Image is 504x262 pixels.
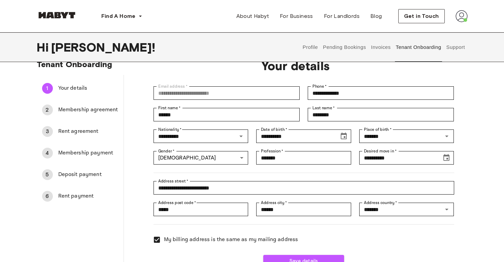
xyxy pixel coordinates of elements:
button: Invoices [370,32,392,62]
label: Last name [312,105,335,111]
span: My billing address is the same as my mailing address [164,236,298,244]
div: 4Membership payment [37,145,124,161]
label: Date of birth [261,126,287,133]
span: Tenant Onboarding [37,59,112,69]
span: For Landlords [324,12,360,20]
label: Desired move in [364,148,397,154]
span: Membership payment [58,149,118,157]
a: For Landlords [318,9,365,23]
label: Place of birth [364,126,392,133]
label: Address post code [158,200,196,206]
button: Open [442,132,451,141]
img: Habyt [37,12,77,19]
div: 2 [42,105,53,115]
span: Get in Touch [404,12,439,20]
img: avatar [456,10,468,22]
button: Open [236,132,246,141]
a: About Habyt [231,9,274,23]
span: About Habyt [236,12,269,20]
label: Email address [158,83,188,89]
button: Support [445,32,466,62]
span: Blog [370,12,382,20]
label: Address city [261,200,287,206]
label: Profession [261,148,283,154]
div: [DEMOGRAPHIC_DATA] [154,151,248,165]
button: Get in Touch [398,9,445,23]
div: Last name [308,108,454,121]
div: 1Your details [37,80,124,96]
div: 3Rent agreement [37,123,124,140]
span: [PERSON_NAME] ! [51,40,155,54]
button: Pending Bookings [322,32,367,62]
div: 5 [42,169,53,180]
div: 6 [42,191,53,202]
div: 2Membership agreement [37,102,124,118]
button: Open [442,205,451,214]
div: Profession [256,151,351,165]
label: Phone [312,83,327,89]
div: 6Rent payment [37,188,124,204]
div: 5Deposit payment [37,167,124,183]
button: Profile [302,32,319,62]
span: Deposit payment [58,171,118,179]
button: Tenant Onboarding [395,32,442,62]
label: Nationality [158,126,182,133]
span: Your details [145,59,446,73]
div: Address street [154,181,454,195]
div: 1 [42,83,53,94]
div: Address post code [154,203,248,216]
label: First name [158,105,181,111]
div: 3 [42,126,53,137]
span: Your details [58,84,118,92]
span: Find A Home [101,12,136,20]
div: Phone [308,86,454,100]
button: Find A Home [96,9,148,23]
span: Rent payment [58,192,118,200]
button: Choose date, selected date is Dec 26, 1997 [337,129,350,143]
a: Blog [365,9,388,23]
label: Gender [158,148,174,154]
span: For Business [280,12,313,20]
button: Choose date, selected date is Aug 29, 2025 [440,151,453,165]
span: Rent agreement [58,127,118,136]
div: user profile tabs [300,32,467,62]
div: Email address [154,86,300,100]
label: Address country [364,200,397,206]
div: 4 [42,148,53,158]
a: For Business [274,9,318,23]
div: Address city [256,203,351,216]
div: First name [154,108,300,121]
label: Address street [158,178,189,184]
span: Membership agreement [58,106,118,114]
span: Hi [37,40,51,54]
